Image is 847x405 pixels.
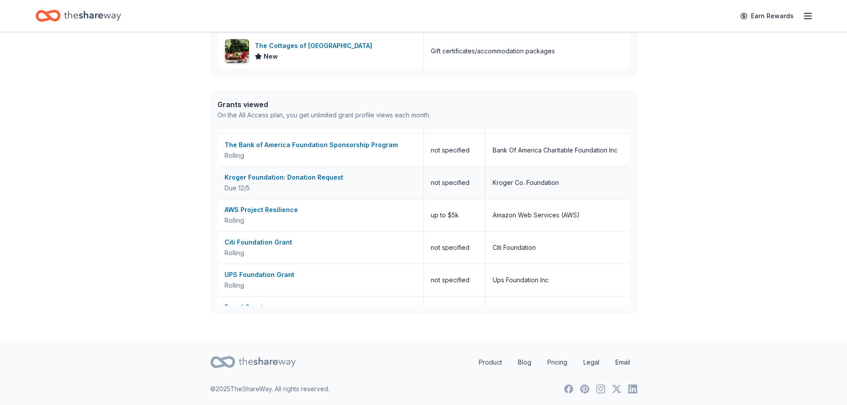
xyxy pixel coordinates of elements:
div: Rolling [225,248,416,258]
div: AWS Project Resilience [225,205,416,215]
div: Gift certificates/accommodation packages [431,46,555,56]
img: Image for The Cottages of Napa Valley [225,39,249,63]
div: UPS Foundation Grant [225,269,416,280]
span: New [264,51,278,62]
div: not specified [424,134,486,166]
div: Kroger Co. Foundation [493,177,559,188]
a: Home [36,5,121,26]
div: Citi Foundation [493,242,536,253]
div: Rolling [225,150,416,161]
a: Blog [511,353,538,371]
p: © 2025 TheShareWay. All rights reserved. [210,384,329,394]
a: Email [608,353,637,371]
nav: quick links [472,353,637,371]
div: Bank Of America Charitable Foundation Inc [493,145,618,156]
div: Board Grants [225,302,416,313]
a: Product [472,353,509,371]
div: up to $5k [424,199,486,231]
div: Due 12/5 [225,183,416,193]
a: Pricing [540,353,574,371]
div: Kroger Foundation: Donation Request [225,172,416,183]
div: The Cottages of [GEOGRAPHIC_DATA] [255,40,376,51]
div: Rolling [225,215,416,226]
div: Rolling [225,280,416,291]
div: not specified [424,264,486,296]
div: Ups Foundation Inc [493,275,549,285]
a: Earn Rewards [735,8,799,24]
div: The Bank of America Foundation Sponsorship Program [225,140,416,150]
div: Amazon Web Services (AWS) [493,210,580,221]
div: Citi Foundation Grant [225,237,416,248]
div: On the All Access plan, you get unlimited grant profile views each month. [217,110,430,120]
div: not specified [424,167,486,199]
div: not specified [424,232,486,264]
a: Legal [576,353,606,371]
div: Grants viewed [217,99,430,110]
div: not specified [424,297,486,329]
